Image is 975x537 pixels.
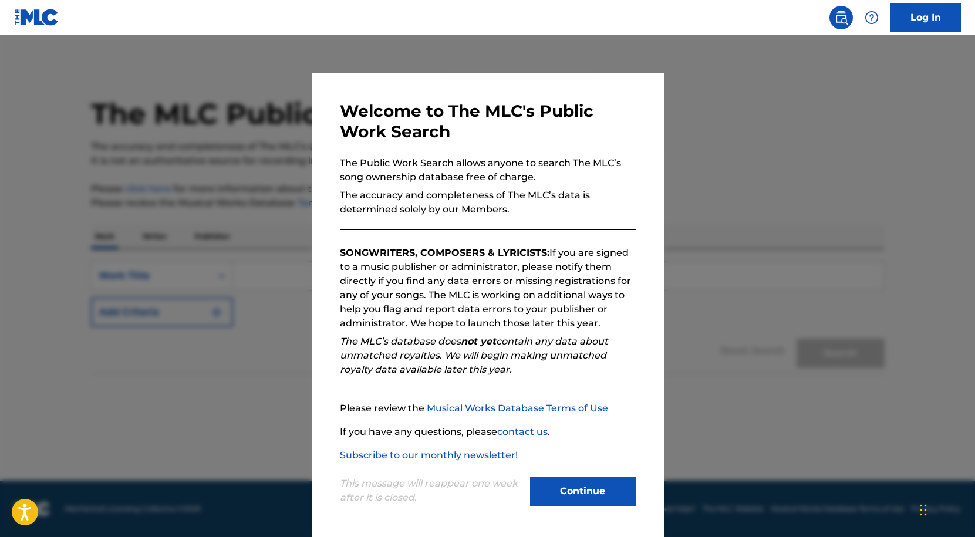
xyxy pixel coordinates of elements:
p: The accuracy and completeness of The MLC’s data is determined solely by our Members. [340,188,636,217]
img: MLC Logo [14,9,59,26]
p: If you have any questions, please . [340,425,636,439]
h3: Welcome to The MLC's Public Work Search [340,101,636,142]
a: Log In [890,3,961,32]
a: Subscribe to our monthly newsletter! [340,450,518,461]
p: Please review the [340,401,636,416]
iframe: Chat Widget [916,481,975,537]
a: Public Search [829,6,853,29]
div: Drag [920,492,927,528]
p: This message will reappear one week after it is closed. [340,477,523,505]
button: Continue [530,477,636,506]
div: Help [860,6,883,29]
img: help [865,11,879,25]
img: search [834,11,848,25]
a: Musical Works Database Terms of Use [427,403,608,414]
a: contact us [497,426,548,437]
strong: not yet [461,336,496,347]
p: The Public Work Search allows anyone to search The MLC’s song ownership database free of charge. [340,156,636,184]
strong: SONGWRITERS, COMPOSERS & LYRICISTS: [340,247,549,258]
p: If you are signed to a music publisher or administrator, please notify them directly if you find ... [340,246,636,330]
em: The MLC’s database does contain any data about unmatched royalties. We will begin making unmatche... [340,336,608,375]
